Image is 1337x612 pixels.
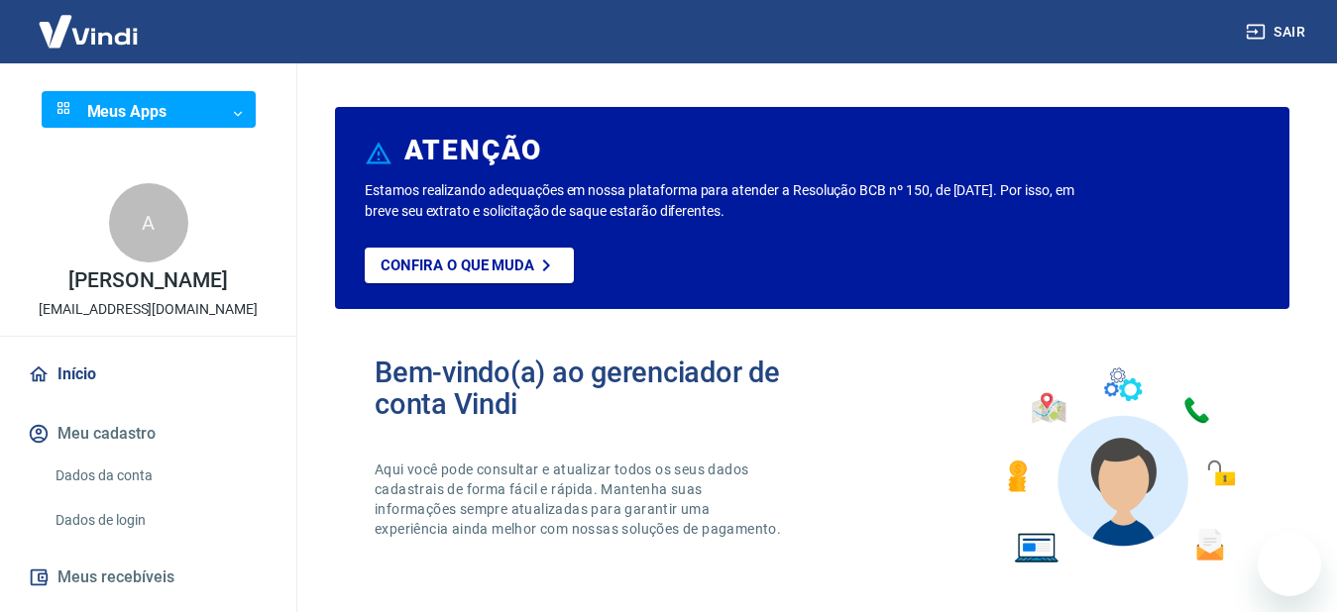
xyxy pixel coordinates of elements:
p: [PERSON_NAME] [68,270,227,291]
h2: Bem-vindo(a) ao gerenciador de conta Vindi [375,357,813,420]
p: [EMAIL_ADDRESS][DOMAIN_NAME] [39,299,258,320]
button: Meus recebíveis [24,556,273,599]
img: Vindi [24,1,153,61]
a: Início [24,353,273,396]
p: Estamos realizando adequações em nossa plataforma para atender a Resolução BCB nº 150, de [DATE].... [365,180,1080,222]
p: Confira o que muda [381,256,534,274]
h6: ATENÇÃO [404,141,542,160]
button: Sair [1242,14,1313,51]
iframe: Fechar mensagem [1116,485,1156,525]
a: Dados de login [48,500,273,541]
a: Dados da conta [48,456,273,496]
button: Meu cadastro [24,412,273,456]
div: A [109,183,188,262]
a: Confira o que muda [365,248,574,283]
p: Aqui você pode consultar e atualizar todos os seus dados cadastrais de forma fácil e rápida. Mant... [375,459,785,539]
img: Imagem de um avatar masculino com diversos icones exemplificando as funcionalidades do gerenciado... [990,357,1250,575]
iframe: Botão para abrir a janela de mensagens [1258,533,1321,596]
